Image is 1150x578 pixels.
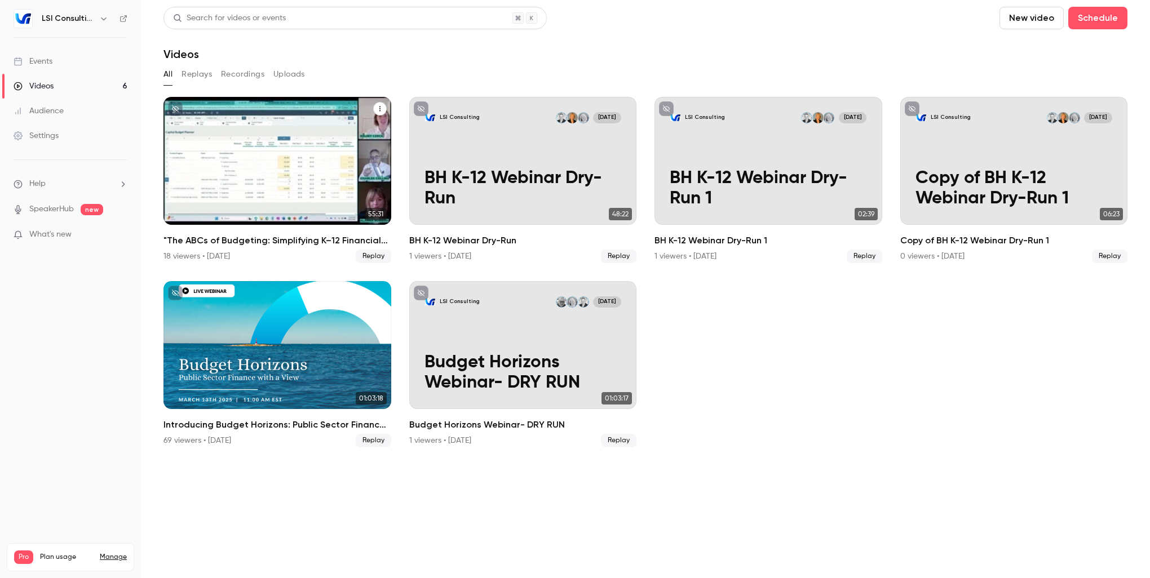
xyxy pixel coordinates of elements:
img: Alanna Robbins [1058,112,1069,123]
p: Copy of BH K-12 Webinar Dry-Run 1 [915,168,1112,210]
h2: Copy of BH K-12 Webinar Dry-Run 1 [900,234,1128,247]
div: Videos [14,81,54,92]
img: Kelsey Czeck [823,112,834,123]
span: new [81,204,103,215]
h2: BH K-12 Webinar Dry-Run [409,234,637,247]
p: LSI Consulting [440,298,480,306]
div: Audience [14,105,64,117]
img: BH K-12 Webinar Dry-Run 1 [670,112,681,123]
img: Todd Dry [556,296,567,308]
li: Introducing Budget Horizons: Public Sector Finance with a View [163,281,391,447]
div: 1 viewers • [DATE] [409,435,471,446]
li: Copy of BH K-12 Webinar Dry-Run 1 [900,97,1128,263]
img: Charles Collins [1047,112,1058,123]
button: New video [999,7,1064,29]
span: [DATE] [839,112,866,123]
span: 55:31 [365,208,387,220]
button: Uploads [273,65,305,83]
img: Charles Collins [556,112,567,123]
img: Kelsey Czeck [1069,112,1080,123]
button: Schedule [1068,7,1127,29]
a: SpeakerHub [29,203,74,215]
li: help-dropdown-opener [14,178,127,190]
p: BH K-12 Webinar Dry-Run [424,168,621,210]
span: Pro [14,550,33,564]
button: unpublished [414,286,428,300]
h1: Videos [163,47,199,61]
span: Replay [601,250,636,263]
div: 1 viewers • [DATE] [409,251,471,262]
div: Events [14,56,52,67]
section: Videos [163,7,1127,571]
h6: LSI Consulting [42,13,95,24]
span: Replay [1092,250,1127,263]
a: Copy of BH K-12 Webinar Dry-Run 1LSI ConsultingKelsey CzeckAlanna RobbinsCharles Collins[DATE]Cop... [900,97,1128,263]
span: 01:03:17 [601,392,632,404]
li: BH K-12 Webinar Dry-Run 1 [654,97,882,263]
button: Recordings [221,65,264,83]
span: Replay [601,434,636,447]
span: [DATE] [593,296,621,308]
img: Kelsey Czeck [567,296,578,308]
button: unpublished [168,101,183,116]
span: [DATE] [1084,112,1112,123]
button: Replays [182,65,212,83]
img: BH K-12 Webinar Dry-Run [424,112,436,123]
button: All [163,65,172,83]
a: BH K-12 Webinar Dry-RunLSI ConsultingKelsey CzeckAlanna RobbinsCharles Collins[DATE]BH K-12 Webin... [409,97,637,263]
span: Help [29,178,46,190]
img: LSI Consulting [14,10,32,28]
iframe: Noticeable Trigger [114,230,127,240]
span: Plan usage [40,553,93,562]
div: Search for videos or events [173,12,286,24]
ul: Videos [163,97,1127,447]
li: "The ABCs of Budgeting: Simplifying K–12 Financial Planning" [163,97,391,263]
p: LSI Consulting [931,114,971,122]
span: 48:22 [609,208,632,220]
div: 1 viewers • [DATE] [654,251,716,262]
span: Replay [356,434,391,447]
a: BH K-12 Webinar Dry-Run 1LSI ConsultingKelsey CzeckAlanna RobbinsCharles Collins[DATE]BH K-12 Web... [654,97,882,263]
img: Alanna Robbins [812,112,824,123]
p: Budget Horizons Webinar- DRY RUN [424,353,621,394]
button: unpublished [659,101,674,116]
h2: Budget Horizons Webinar- DRY RUN [409,418,637,432]
img: Charles Collins [801,112,812,123]
p: LSI Consulting [440,114,480,122]
div: 69 viewers • [DATE] [163,435,231,446]
span: Replay [847,250,882,263]
img: Copy of BH K-12 Webinar Dry-Run 1 [915,112,927,123]
button: unpublished [168,286,183,300]
li: Budget Horizons Webinar- DRY RUN [409,281,637,447]
div: Settings [14,130,59,141]
span: [DATE] [593,112,621,123]
span: What's new [29,229,72,241]
a: Manage [100,553,127,562]
div: 18 viewers • [DATE] [163,251,230,262]
span: Replay [356,250,391,263]
div: 0 viewers • [DATE] [900,251,965,262]
a: 55:31"The ABCs of Budgeting: Simplifying K–12 Financial Planning"18 viewers • [DATE]Replay [163,97,391,263]
button: unpublished [414,101,428,116]
span: 06:23 [1100,208,1123,220]
img: Budget Horizons Webinar- DRY RUN [424,296,436,308]
p: LSI Consulting [685,114,725,122]
p: BH K-12 Webinar Dry-Run 1 [670,168,866,210]
img: Kelsey Czeck [578,112,589,123]
button: unpublished [905,101,919,116]
span: 02:39 [855,208,878,220]
span: 01:03:18 [356,392,387,404]
h2: "The ABCs of Budgeting: Simplifying K–12 Financial Planning" [163,234,391,247]
img: Alanna Robbins [567,112,578,123]
img: Charles Collins [578,296,589,308]
a: Budget Horizons Webinar- DRY RUNLSI ConsultingCharles CollinsKelsey CzeckTodd Dry[DATE]Budget Hor... [409,281,637,447]
li: BH K-12 Webinar Dry-Run [409,97,637,263]
a: 01:03:18Introducing Budget Horizons: Public Sector Finance with a View69 viewers • [DATE]Replay [163,281,391,447]
h2: Introducing Budget Horizons: Public Sector Finance with a View [163,418,391,432]
h2: BH K-12 Webinar Dry-Run 1 [654,234,882,247]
